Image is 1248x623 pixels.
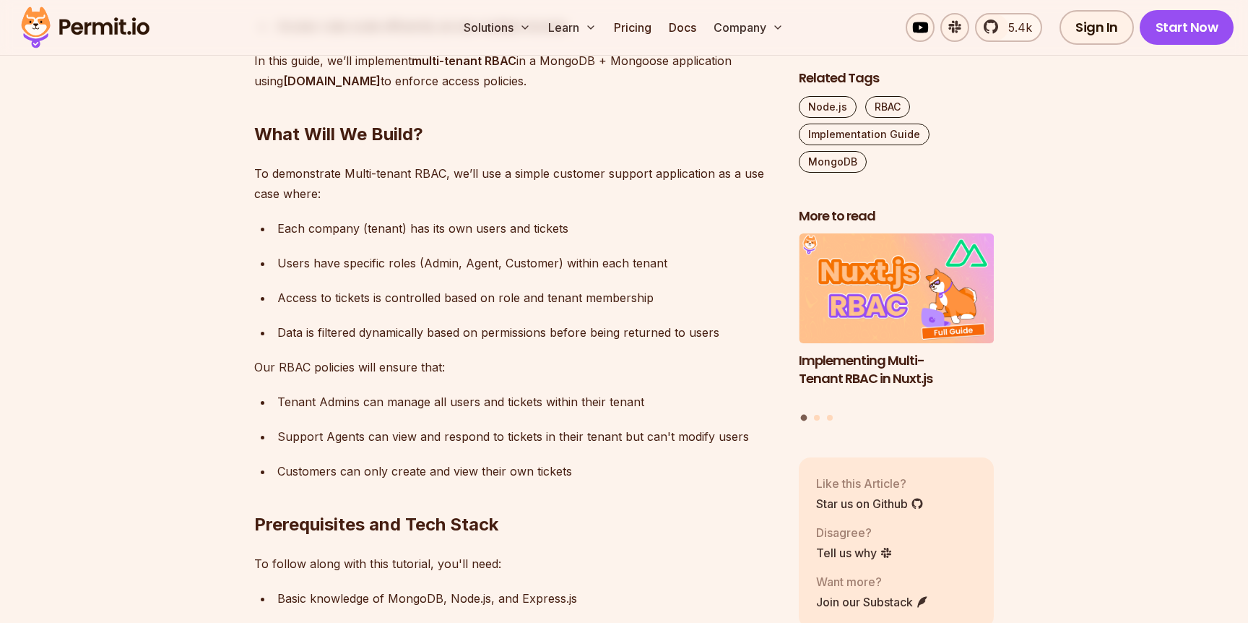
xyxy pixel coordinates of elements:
[663,13,702,42] a: Docs
[1140,10,1234,45] a: Start Now
[799,69,994,87] h2: Related Tags
[277,288,776,308] div: Access to tickets is controlled based on role and tenant membership
[458,13,537,42] button: Solutions
[816,475,924,492] p: Like this Article?
[799,234,994,406] a: Implementing Multi-Tenant RBAC in Nuxt.jsImplementing Multi-Tenant RBAC in Nuxt.js
[277,392,776,412] div: Tenant Admins can manage all users and tickets within their tenant
[799,234,994,344] img: Implementing Multi-Tenant RBAC in Nuxt.js
[254,455,776,536] h2: Prerequisites and Tech Stack
[814,415,820,421] button: Go to slide 2
[277,426,776,447] div: Support Agents can view and respond to tickets in their tenant but can't modify users
[799,234,994,424] div: Posts
[254,65,776,146] h2: What Will We Build?
[608,13,657,42] a: Pricing
[816,495,924,512] a: Star us on Github
[816,544,893,562] a: Tell us why
[277,461,776,481] div: Customers can only create and view their own tickets
[14,3,156,52] img: Permit logo
[277,322,776,343] div: Data is filtered dynamically based on permissions before being returned to users
[865,96,910,118] a: RBAC
[277,588,776,609] div: Basic knowledge of MongoDB, Node.js, and Express.js
[799,352,994,388] h3: Implementing Multi-Tenant RBAC in Nuxt.js
[816,524,893,541] p: Disagree?
[283,74,381,88] strong: [DOMAIN_NAME]
[708,13,789,42] button: Company
[254,163,776,204] p: To demonstrate Multi-tenant RBAC, we’ll use a simple customer support application as a use case w...
[254,357,776,377] p: Our RBAC policies will ensure that:
[975,13,1042,42] a: 5.4k
[277,218,776,239] div: Each company (tenant) has its own users and tickets
[827,415,833,421] button: Go to slide 3
[799,207,994,225] h2: More to read
[254,554,776,574] p: To follow along with this tutorial, you'll need:
[412,53,516,68] strong: multi-tenant RBAC
[799,234,994,406] li: 1 of 3
[799,151,867,173] a: MongoDB
[1000,19,1032,36] span: 5.4k
[801,415,807,421] button: Go to slide 1
[277,253,776,273] div: Users have specific roles (Admin, Agent, Customer) within each tenant
[816,573,929,590] p: Want more?
[799,124,929,145] a: Implementation Guide
[799,96,857,118] a: Node.js
[816,593,929,611] a: Join our Substack
[1059,10,1134,45] a: Sign In
[542,13,602,42] button: Learn
[254,51,776,91] p: In this guide, we’ll implement in a MongoDB + Mongoose application using to enforce access policies.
